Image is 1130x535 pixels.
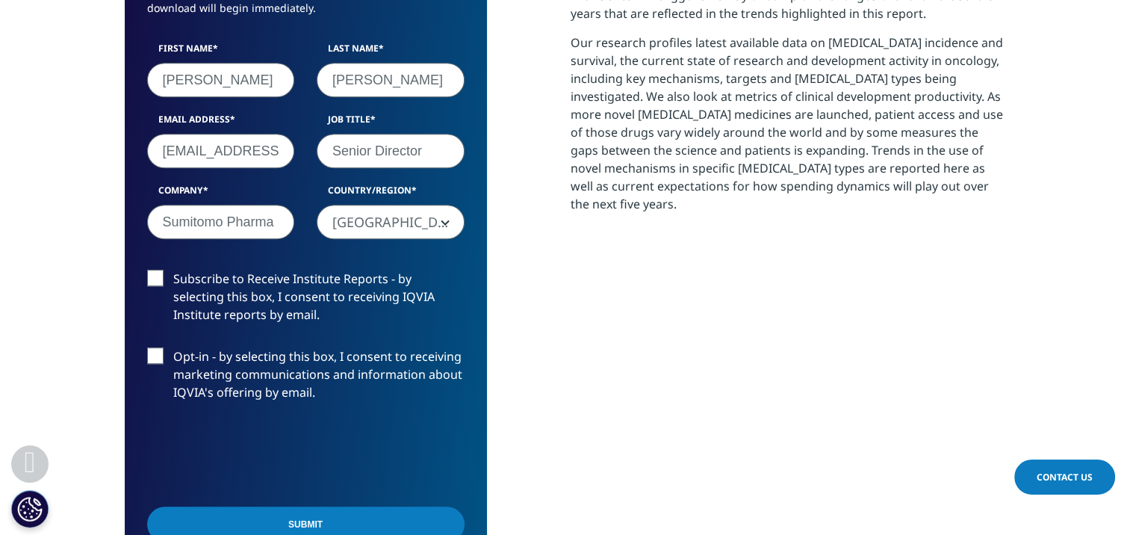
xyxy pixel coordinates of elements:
label: Email Address [147,113,295,134]
label: Last Name [317,42,465,63]
label: Opt-in - by selecting this box, I consent to receiving marketing communications and information a... [147,347,465,409]
p: Our research profiles latest available data on [MEDICAL_DATA] incidence and survival, the current... [571,34,1006,224]
iframe: reCAPTCHA [147,425,374,483]
span: Japan [317,205,464,240]
label: Subscribe to Receive Institute Reports - by selecting this box, I consent to receiving IQVIA Inst... [147,270,465,332]
span: Japan [317,205,465,239]
a: Contact Us [1014,460,1115,495]
label: Job Title [317,113,465,134]
span: Contact Us [1037,471,1093,483]
button: Cookie 設定 [11,490,49,528]
label: Country/Region [317,184,465,205]
label: First Name [147,42,295,63]
label: Company [147,184,295,205]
